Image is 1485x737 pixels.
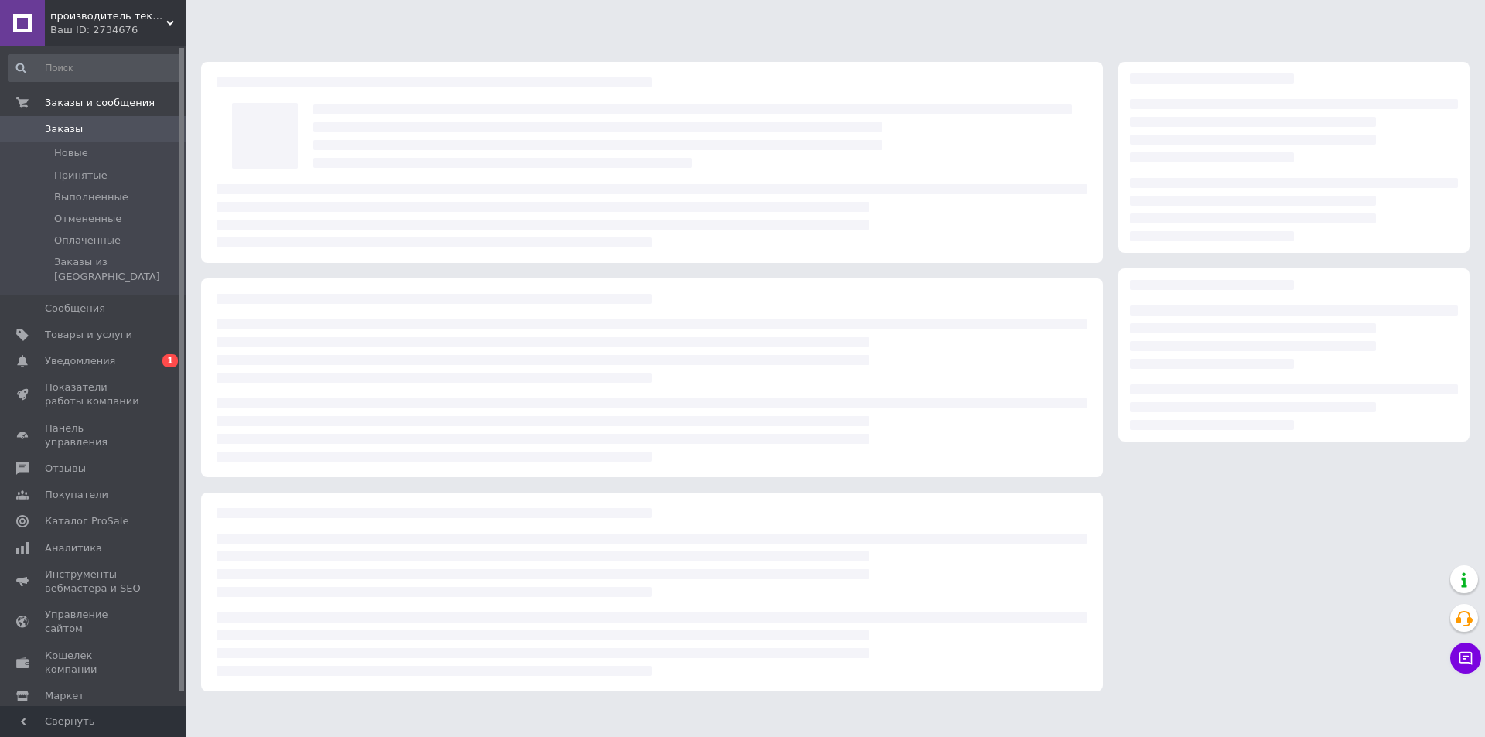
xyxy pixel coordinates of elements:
[162,354,178,367] span: 1
[45,96,155,110] span: Заказы и сообщения
[45,649,143,677] span: Кошелек компании
[45,380,143,408] span: Показатели работы компании
[54,255,181,283] span: Заказы из [GEOGRAPHIC_DATA]
[45,608,143,636] span: Управление сайтом
[54,234,121,247] span: Оплаченные
[54,169,108,183] span: Принятые
[54,212,121,226] span: Отмененные
[50,9,166,23] span: производитель текстиля Luxyart
[54,146,88,160] span: Новые
[45,328,132,342] span: Товары и услуги
[45,354,115,368] span: Уведомления
[45,488,108,502] span: Покупатели
[45,541,102,555] span: Аналитика
[45,302,105,316] span: Сообщения
[54,190,128,204] span: Выполненные
[45,421,143,449] span: Панель управления
[45,514,128,528] span: Каталог ProSale
[45,462,86,476] span: Отзывы
[1450,643,1481,674] button: Чат с покупателем
[45,122,83,136] span: Заказы
[8,54,183,82] input: Поиск
[45,568,143,595] span: Инструменты вебмастера и SEO
[50,23,186,37] div: Ваш ID: 2734676
[45,689,84,703] span: Маркет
